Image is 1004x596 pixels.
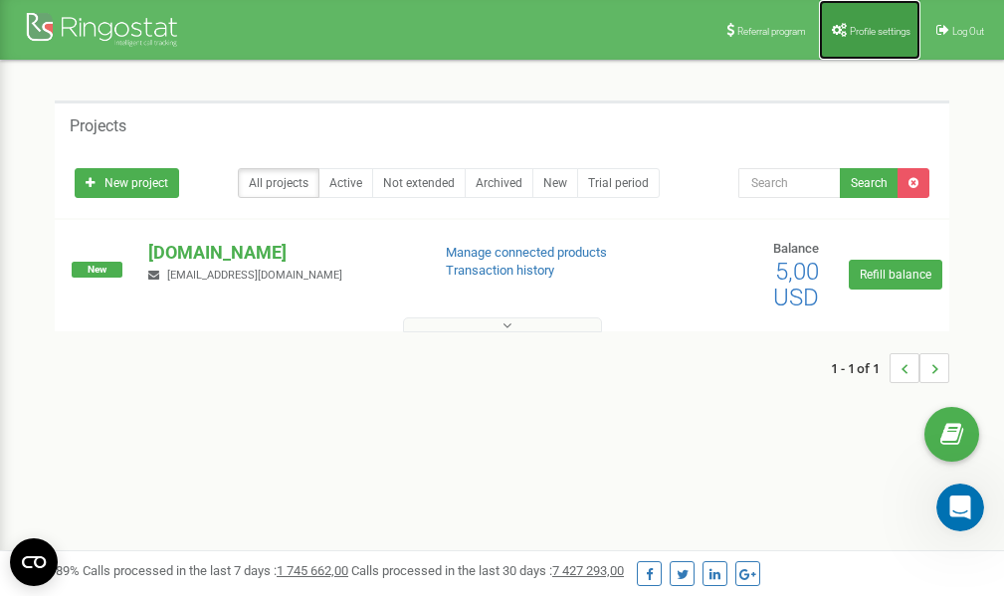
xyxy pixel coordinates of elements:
[83,563,348,578] span: Calls processed in the last 7 days :
[351,563,624,578] span: Calls processed in the last 30 days :
[831,333,949,403] nav: ...
[738,168,841,198] input: Search
[577,168,660,198] a: Trial period
[75,168,179,198] a: New project
[952,26,984,37] span: Log Out
[773,258,819,311] span: 5,00 USD
[167,269,342,282] span: [EMAIL_ADDRESS][DOMAIN_NAME]
[238,168,319,198] a: All projects
[850,26,910,37] span: Profile settings
[72,262,122,278] span: New
[552,563,624,578] u: 7 427 293,00
[849,260,942,290] a: Refill balance
[840,168,899,198] button: Search
[148,240,413,266] p: [DOMAIN_NAME]
[737,26,806,37] span: Referral program
[318,168,373,198] a: Active
[773,241,819,256] span: Balance
[372,168,466,198] a: Not extended
[277,563,348,578] u: 1 745 662,00
[465,168,533,198] a: Archived
[10,538,58,586] button: Open CMP widget
[532,168,578,198] a: New
[831,353,890,383] span: 1 - 1 of 1
[70,117,126,135] h5: Projects
[446,245,607,260] a: Manage connected products
[936,484,984,531] iframe: Intercom live chat
[446,263,554,278] a: Transaction history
